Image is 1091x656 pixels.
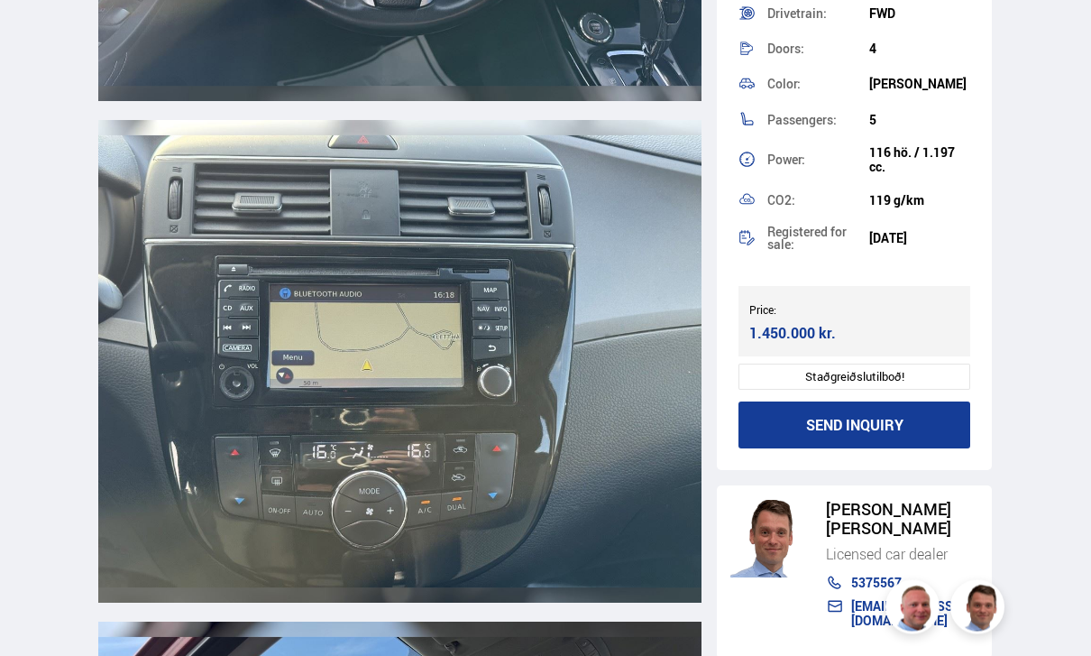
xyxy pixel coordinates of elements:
div: Color: [767,78,869,90]
img: FbJEzSuNWCJXmdc-.webp [953,583,1007,637]
div: Staðgreiðslutilboð! [738,364,971,390]
a: 5375567 [826,576,979,590]
div: Power: [767,153,869,166]
div: Doors: [767,42,869,55]
div: 116 hö. / 1.197 cc. [869,145,971,174]
div: 4 [869,42,971,56]
div: Drivetrain: [767,7,869,20]
img: FbJEzSuNWCJXmdc-.webp [730,500,808,577]
img: 3487426.jpeg [98,121,701,604]
div: Price: [749,303,855,316]
div: [PERSON_NAME] [PERSON_NAME] [826,500,979,538]
div: Registered for sale: [767,226,869,251]
div: 5 [869,113,971,127]
div: [DATE] [869,231,971,245]
div: [PERSON_NAME] [869,77,971,91]
button: Send inquiry [738,402,971,448]
a: [EMAIL_ADDRESS][DOMAIN_NAME] [826,599,979,628]
div: FWD [869,6,971,21]
button: Opna LiveChat spjallviðmót [14,7,69,61]
div: 119 g/km [869,193,971,208]
div: 1.450.000 kr. [749,321,848,346]
div: Passengers: [767,114,869,126]
img: siFngHWaQ9KaOqBr.png [888,583,942,637]
div: Licensed car dealer [826,542,979,566]
div: CO2: [767,194,869,207]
